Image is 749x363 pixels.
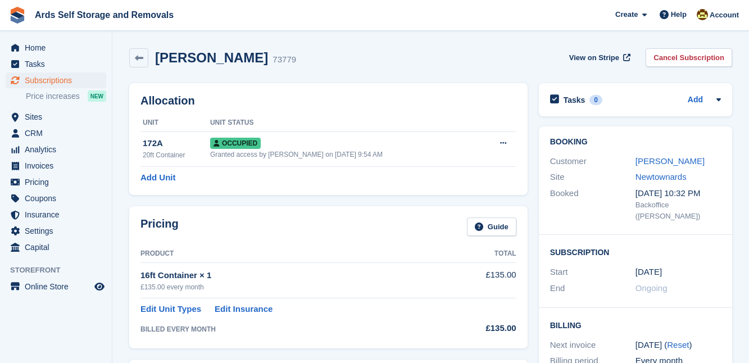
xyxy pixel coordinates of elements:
a: menu [6,142,106,157]
div: Granted access by [PERSON_NAME] on [DATE] 9:54 AM [210,149,479,160]
a: Reset [667,340,689,350]
a: menu [6,158,106,174]
span: Ongoing [635,283,668,293]
a: Preview store [93,280,106,293]
div: [DATE] 10:32 PM [635,187,721,200]
span: Price increases [26,91,80,102]
span: Capital [25,239,92,255]
div: Next invoice [550,339,635,352]
span: Create [615,9,638,20]
div: £135.00 every month [140,282,446,292]
a: menu [6,207,106,223]
div: End [550,282,635,295]
a: menu [6,223,106,239]
a: menu [6,72,106,88]
th: Unit [140,114,210,132]
a: menu [6,279,106,294]
span: Analytics [25,142,92,157]
h2: [PERSON_NAME] [155,50,268,65]
a: Edit Unit Types [140,303,201,316]
a: menu [6,174,106,190]
div: 172A [143,137,210,150]
span: Home [25,40,92,56]
img: Mark McFerran [697,9,708,20]
span: Online Store [25,279,92,294]
a: Guide [467,217,516,236]
a: menu [6,125,106,141]
span: Sites [25,109,92,125]
h2: Allocation [140,94,516,107]
h2: Billing [550,319,721,330]
time: 2025-02-20 01:00:00 UTC [635,266,662,279]
h2: Booking [550,138,721,147]
div: Start [550,266,635,279]
a: View on Stripe [565,48,633,67]
a: menu [6,56,106,72]
div: 20ft Container [143,150,210,160]
th: Product [140,245,446,263]
span: Coupons [25,190,92,206]
span: Occupied [210,138,261,149]
span: Help [671,9,687,20]
img: stora-icon-8386f47178a22dfd0bd8f6a31ec36ba5ce8667c1dd55bd0f319d3a0aa187defe.svg [9,7,26,24]
div: [DATE] ( ) [635,339,721,352]
a: menu [6,109,106,125]
a: menu [6,239,106,255]
span: Invoices [25,158,92,174]
a: Edit Insurance [215,303,273,316]
a: Newtownards [635,172,687,182]
div: Customer [550,155,635,168]
a: [PERSON_NAME] [635,156,705,166]
span: Storefront [10,265,112,276]
span: Account [710,10,739,21]
div: Booked [550,187,635,222]
div: NEW [88,90,106,102]
span: Insurance [25,207,92,223]
div: Site [550,171,635,184]
span: Tasks [25,56,92,72]
span: View on Stripe [569,52,619,63]
td: £135.00 [446,262,516,298]
span: CRM [25,125,92,141]
span: Subscriptions [25,72,92,88]
span: Pricing [25,174,92,190]
div: BILLED EVERY MONTH [140,324,446,334]
a: Ards Self Storage and Removals [30,6,178,24]
h2: Tasks [564,95,585,105]
div: 73779 [273,53,296,66]
div: £135.00 [446,322,516,335]
h2: Subscription [550,246,721,257]
div: Backoffice ([PERSON_NAME]) [635,199,721,221]
th: Unit Status [210,114,479,132]
a: Add Unit [140,171,175,184]
h2: Pricing [140,217,179,236]
span: Settings [25,223,92,239]
a: menu [6,190,106,206]
div: 0 [589,95,602,105]
div: 16ft Container × 1 [140,269,446,282]
a: Price increases NEW [26,90,106,102]
a: Add [688,94,703,107]
a: Cancel Subscription [646,48,732,67]
a: menu [6,40,106,56]
th: Total [446,245,516,263]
